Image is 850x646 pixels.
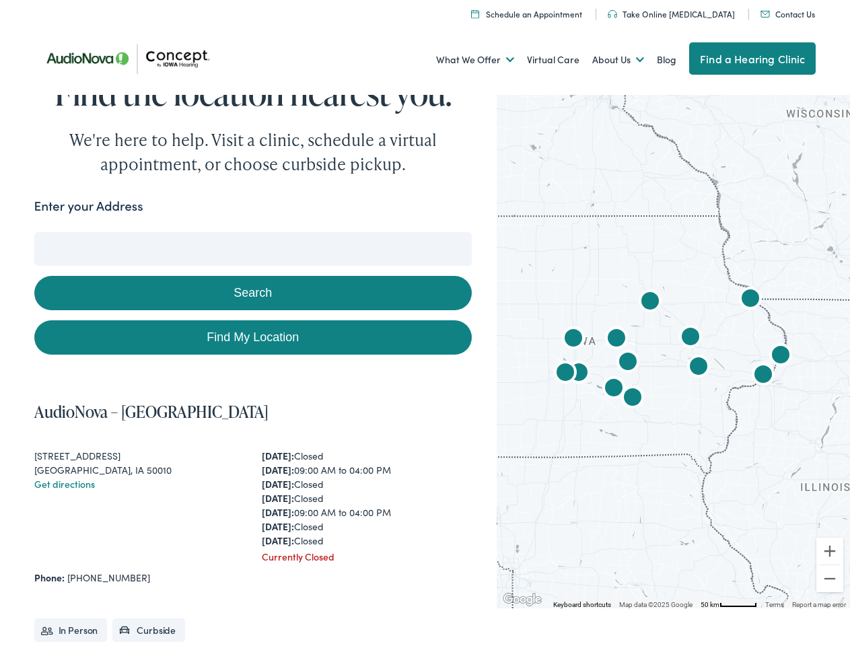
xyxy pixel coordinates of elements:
button: Keyboard shortcuts [553,600,611,610]
div: [STREET_ADDRESS] [34,449,244,463]
a: Open this area in Google Maps (opens a new window) [500,591,544,608]
h1: Find the location nearest you. [34,74,472,111]
strong: [DATE]: [262,463,294,476]
a: AudioNova – [GEOGRAPHIC_DATA] [34,400,269,423]
li: Curbside [112,618,185,642]
a: Schedule an Appointment [471,8,582,20]
strong: [DATE]: [262,519,294,533]
a: Contact Us [760,8,815,20]
strong: [DATE]: [262,449,294,462]
div: Concept by Iowa Hearing by AudioNova [598,373,630,406]
div: AudioNova [600,324,633,356]
a: Virtual Care [527,35,579,85]
button: Map Scale: 50 km per 52 pixels [697,599,761,608]
li: In Person [34,618,108,642]
input: Enter your address or zip code [34,232,472,266]
div: We're here to help. Visit a clinic, schedule a virtual appointment, or choose curbside pickup. [38,128,468,176]
a: [PHONE_NUMBER] [67,571,150,584]
div: AudioNova [634,287,666,319]
button: Zoom out [816,565,843,592]
a: What We Offer [436,35,514,85]
div: AudioNova [747,360,779,392]
a: Terms (opens in new tab) [765,601,784,608]
div: Closed 09:00 AM to 04:00 PM Closed Closed 09:00 AM to 04:00 PM Closed Closed [262,449,472,548]
div: Concept by Iowa Hearing by AudioNova [616,383,649,415]
strong: [DATE]: [262,477,294,491]
img: A calendar icon to schedule an appointment at Concept by Iowa Hearing. [471,9,479,18]
strong: [DATE]: [262,505,294,519]
strong: Phone: [34,571,65,584]
a: About Us [592,35,644,85]
a: Report a map error [792,601,846,608]
div: Concept by Iowa Hearing by AudioNova [612,347,644,380]
div: AudioNova [682,352,715,384]
button: Zoom in [816,538,843,565]
img: utility icon [760,11,770,17]
a: Take Online [MEDICAL_DATA] [608,8,735,20]
div: Concept by Iowa Hearing by AudioNova [557,324,590,356]
strong: [DATE]: [262,491,294,505]
div: Currently Closed [262,550,472,564]
strong: [DATE]: [262,534,294,547]
img: Google [500,591,544,608]
div: [GEOGRAPHIC_DATA], IA 50010 [34,463,244,477]
div: AudioNova [674,322,707,355]
img: utility icon [608,10,617,18]
span: 50 km [701,601,719,608]
button: Search [34,276,472,310]
div: Concept by Iowa Hearing by AudioNova [734,284,767,316]
span: Map data ©2025 Google [619,601,693,608]
a: Blog [657,35,676,85]
div: AudioNova [765,340,797,373]
a: Get directions [34,477,95,491]
a: Find My Location [34,320,472,355]
label: Enter your Address [34,196,143,216]
a: Find a Hearing Clinic [689,42,816,75]
div: AudioNova [549,358,581,390]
